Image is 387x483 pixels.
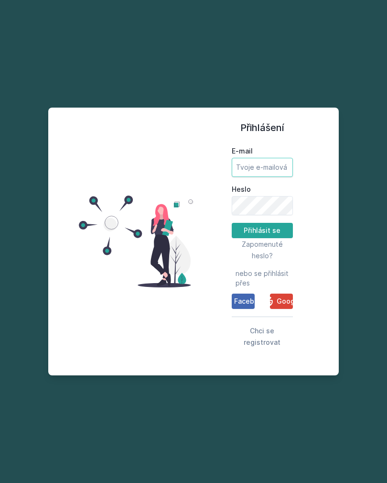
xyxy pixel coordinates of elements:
[277,296,301,306] span: Google
[232,223,293,238] button: Přihlásit se
[232,121,293,135] h1: Přihlášení
[244,327,280,346] span: Chci se registrovat
[236,269,289,288] span: nebo se přihlásit přes
[232,185,293,194] label: Heslo
[242,240,283,260] span: Zapomenuté heslo?
[234,296,267,306] span: Facebook
[232,146,293,156] label: E-mail
[232,325,293,348] button: Chci se registrovat
[270,294,293,309] button: Google
[232,158,293,177] input: Tvoje e-mailová adresa
[232,294,255,309] button: Facebook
